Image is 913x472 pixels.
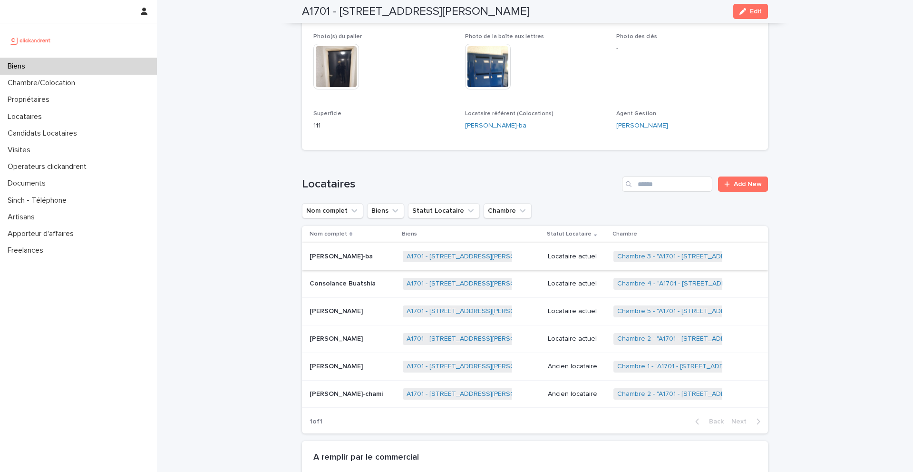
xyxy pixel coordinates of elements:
a: Chambre 3 - "A1701 - [STREET_ADDRESS][PERSON_NAME] 91100" [617,253,818,261]
a: Add New [718,177,768,192]
span: Photo(s) du palier [313,34,362,39]
p: Chambre/Colocation [4,79,83,88]
p: Sinch - Téléphone [4,196,74,205]
p: Freelances [4,246,51,255]
a: A1701 - [STREET_ADDRESS][PERSON_NAME] [407,335,544,343]
p: [PERSON_NAME] [310,305,365,315]
img: UCB0brd3T0yccxBKYDjQ [8,31,54,50]
a: A1701 - [STREET_ADDRESS][PERSON_NAME] [407,253,544,261]
a: A1701 - [STREET_ADDRESS][PERSON_NAME] [407,307,544,315]
a: A1701 - [STREET_ADDRESS][PERSON_NAME] [407,280,544,288]
input: Search [622,177,712,192]
tr: [PERSON_NAME][PERSON_NAME] A1701 - [STREET_ADDRESS][PERSON_NAME] Locataire actuelChambre 2 - "A17... [302,325,768,353]
button: Edit [733,4,768,19]
p: Ancien locataire [548,363,606,371]
span: Photo des clés [616,34,657,39]
tr: [PERSON_NAME]-ba[PERSON_NAME]-ba A1701 - [STREET_ADDRESS][PERSON_NAME] Locataire actuelChambre 3 ... [302,243,768,270]
a: Chambre 2 - "A1701 - [STREET_ADDRESS][PERSON_NAME]" [617,335,798,343]
tr: Consolance BuatshiaConsolance Buatshia A1701 - [STREET_ADDRESS][PERSON_NAME] Locataire actuelCham... [302,270,768,298]
p: Statut Locataire [547,229,592,239]
p: [PERSON_NAME] [310,333,365,343]
h2: A1701 - [STREET_ADDRESS][PERSON_NAME] [302,5,530,19]
p: [PERSON_NAME]-chami [310,388,385,398]
h2: A remplir par le commercial [313,452,419,463]
p: Propriétaires [4,95,57,104]
a: [PERSON_NAME]-ba [465,121,526,131]
button: Next [728,417,768,426]
p: Candidats Locataires [4,129,85,138]
p: Documents [4,179,53,188]
p: Nom complet [310,229,347,239]
span: Locataire référent (Colocations) [465,111,554,117]
p: Chambre [612,229,637,239]
p: Visites [4,146,38,155]
span: Superficie [313,111,341,117]
tr: [PERSON_NAME][PERSON_NAME] A1701 - [STREET_ADDRESS][PERSON_NAME] Ancien locataireChambre 1 - "A17... [302,353,768,380]
button: Chambre [484,203,532,218]
p: [PERSON_NAME]-ba [310,251,375,261]
span: Edit [750,8,762,15]
a: Chambre 5 - "A1701 - [STREET_ADDRESS][PERSON_NAME] 91100" [617,307,818,315]
p: Operateurs clickandrent [4,162,94,171]
button: Statut Locataire [408,203,480,218]
span: Add New [734,181,762,187]
button: Back [688,417,728,426]
p: [PERSON_NAME] [310,361,365,371]
p: Consolance Buatshia [310,278,378,288]
p: Apporteur d'affaires [4,229,81,238]
p: Ancien locataire [548,390,606,398]
p: - [616,44,757,54]
a: A1701 - [STREET_ADDRESS][PERSON_NAME] [407,363,544,371]
p: Biens [402,229,417,239]
span: Back [703,418,724,425]
span: Photo de la boîte aux lettres [465,34,544,39]
p: Locataire actuel [548,253,606,261]
p: Locataire actuel [548,307,606,315]
span: Agent Gestion [616,111,656,117]
a: Chambre 4 - "A1701 - [STREET_ADDRESS][PERSON_NAME]" [617,280,799,288]
a: Chambre 2 - "A1701 - [STREET_ADDRESS][PERSON_NAME]" [617,390,798,398]
tr: [PERSON_NAME][PERSON_NAME] A1701 - [STREET_ADDRESS][PERSON_NAME] Locataire actuelChambre 5 - "A17... [302,298,768,325]
a: A1701 - [STREET_ADDRESS][PERSON_NAME] [407,390,544,398]
p: Locataire actuel [548,335,606,343]
button: Nom complet [302,203,363,218]
p: Biens [4,62,33,71]
p: Locataires [4,112,49,121]
p: 1 of 1 [302,410,330,433]
p: Locataire actuel [548,280,606,288]
p: Artisans [4,213,42,222]
a: Chambre 1 - "A1701 - [STREET_ADDRESS][PERSON_NAME] 91100" [617,363,816,371]
tr: [PERSON_NAME]-chami[PERSON_NAME]-chami A1701 - [STREET_ADDRESS][PERSON_NAME] Ancien locataireCham... [302,380,768,408]
span: Next [731,418,752,425]
button: Biens [367,203,404,218]
h1: Locataires [302,177,618,191]
p: 111 [313,121,454,131]
a: [PERSON_NAME] [616,121,668,131]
